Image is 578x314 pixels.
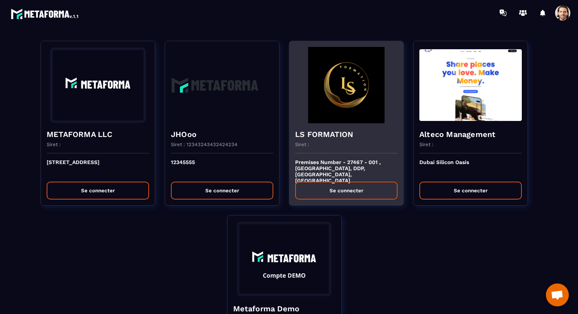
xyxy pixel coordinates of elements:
[11,7,80,21] img: logo
[233,221,336,298] img: funnel-background
[233,303,336,314] h4: Metaforma Demo
[419,159,522,176] p: Dubai Silicon Oasis
[171,129,273,140] h4: JHOoo
[47,142,61,147] p: Siret :
[419,182,522,200] button: Se connecter
[171,182,273,200] button: Se connecter
[47,129,149,140] h4: METAFORMA LLC
[295,47,398,123] img: funnel-background
[47,182,149,200] button: Se connecter
[171,159,273,176] p: 12345555
[171,47,273,123] img: funnel-background
[419,142,433,147] p: Siret :
[171,142,237,147] p: Siret : 12343243432424234
[419,129,522,140] h4: Alteco Management
[419,47,522,123] img: funnel-background
[47,159,149,176] p: [STREET_ADDRESS]
[295,182,398,200] button: Se connecter
[295,159,398,176] p: Premises Number - 27467 - 001 , [GEOGRAPHIC_DATA], DDP, [GEOGRAPHIC_DATA], [GEOGRAPHIC_DATA]
[47,47,149,123] img: funnel-background
[295,129,398,140] h4: LS FORMATION
[295,142,309,147] p: Siret :
[546,283,569,306] div: Ouvrir le chat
